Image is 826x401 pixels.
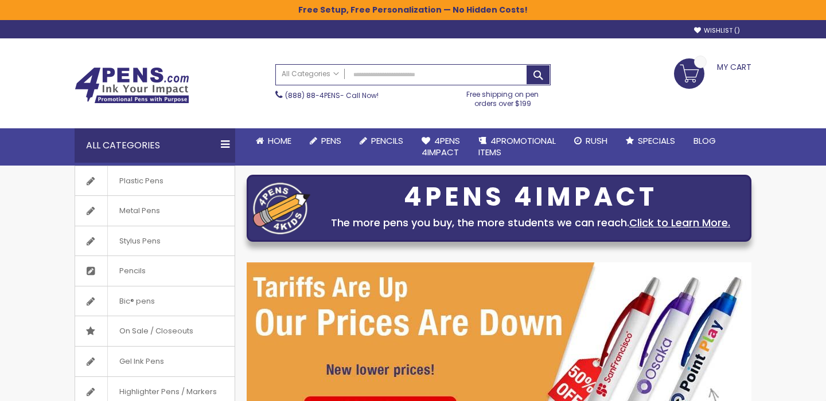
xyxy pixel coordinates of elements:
img: four_pen_logo.png [253,182,310,234]
a: (888) 88-4PENS [285,91,340,100]
span: Rush [586,135,607,147]
a: Blog [684,128,725,154]
span: Pencils [371,135,403,147]
a: Specials [617,128,684,154]
a: Wishlist [694,26,740,35]
img: 4Pens Custom Pens and Promotional Products [75,67,189,104]
span: Home [268,135,291,147]
div: The more pens you buy, the more students we can reach. [316,215,745,231]
a: Metal Pens [75,196,235,226]
span: 4PROMOTIONAL ITEMS [478,135,556,158]
a: On Sale / Closeouts [75,316,235,346]
div: Free shipping on pen orders over $199 [455,85,551,108]
a: 4Pens4impact [412,128,469,166]
span: Gel Ink Pens [107,347,176,376]
a: Pencils [350,128,412,154]
a: Home [247,128,301,154]
span: Pens [321,135,341,147]
a: 4PROMOTIONALITEMS [469,128,565,166]
span: Pencils [107,256,157,286]
span: - Call Now! [285,91,379,100]
span: On Sale / Closeouts [107,316,205,346]
span: 4Pens 4impact [422,135,460,158]
div: All Categories [75,128,235,163]
a: Rush [565,128,617,154]
span: All Categories [282,69,339,78]
a: Stylus Pens [75,226,235,256]
span: Specials [638,135,675,147]
a: All Categories [276,65,345,84]
span: Stylus Pens [107,226,172,256]
span: Bic® pens [107,286,166,316]
a: Click to Learn More. [629,215,730,230]
a: Pens [301,128,350,154]
span: Plastic Pens [107,166,175,196]
span: Metal Pens [107,196,172,226]
a: Bic® pens [75,286,235,316]
a: Pencils [75,256,235,286]
a: Plastic Pens [75,166,235,196]
div: 4PENS 4IMPACT [316,185,745,209]
span: Blog [693,135,716,147]
a: Gel Ink Pens [75,347,235,376]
